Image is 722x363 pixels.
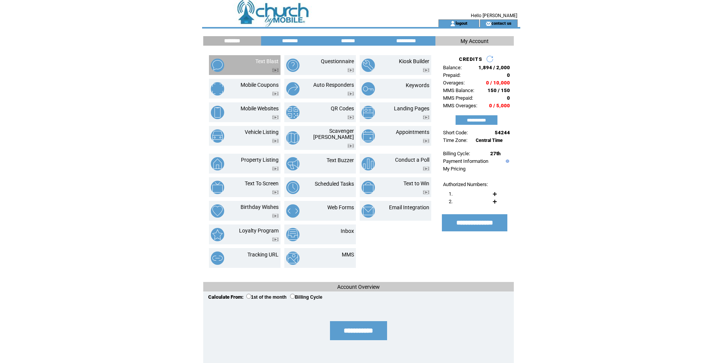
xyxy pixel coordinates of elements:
span: Time Zone: [443,137,467,143]
img: mobile-coupons.png [211,82,224,96]
a: Questionnaire [321,58,354,64]
img: video.png [272,190,279,194]
a: Mobile Websites [241,105,279,111]
img: scheduled-tasks.png [286,181,300,194]
span: Overages: [443,80,465,86]
span: Short Code: [443,130,468,135]
img: mms.png [286,252,300,265]
img: keywords.png [362,82,375,96]
span: 0 / 10,000 [486,80,510,86]
img: account_icon.gif [450,21,456,27]
a: Vehicle Listing [245,129,279,135]
img: video.png [347,68,354,72]
img: conduct-a-poll.png [362,157,375,170]
img: video.png [347,144,354,148]
span: Billing Cycle: [443,151,470,156]
input: 1st of the month [246,294,251,299]
label: Billing Cycle [290,295,322,300]
img: scavenger-hunt.png [286,131,300,145]
a: Text Blast [255,58,279,64]
a: Text to Win [403,180,429,186]
img: property-listing.png [211,157,224,170]
span: Central Time [476,138,503,143]
a: Loyalty Program [239,228,279,234]
img: video.png [272,167,279,171]
span: MMS Prepaid: [443,95,473,101]
img: appointments.png [362,129,375,143]
a: QR Codes [331,105,354,111]
img: questionnaire.png [286,59,300,72]
span: MMS Overages: [443,103,477,108]
img: video.png [423,115,429,119]
label: 1st of the month [246,295,287,300]
span: Hello [PERSON_NAME] [471,13,517,18]
a: My Pricing [443,166,465,172]
span: 1. [449,191,453,197]
img: text-to-win.png [362,181,375,194]
img: text-to-screen.png [211,181,224,194]
img: vehicle-listing.png [211,129,224,143]
a: Keywords [406,82,429,88]
span: Account Overview [337,284,380,290]
img: loyalty-program.png [211,228,224,241]
img: web-forms.png [286,204,300,218]
img: text-blast.png [211,59,224,72]
img: mobile-websites.png [211,106,224,119]
img: video.png [272,214,279,218]
img: email-integration.png [362,204,375,218]
img: contact_us_icon.gif [486,21,491,27]
a: Scavenger [PERSON_NAME] [313,128,354,140]
a: Property Listing [241,157,279,163]
img: video.png [423,139,429,143]
span: Prepaid: [443,72,461,78]
span: 0 [507,95,510,101]
span: 0 / 5,000 [489,103,510,108]
img: video.png [347,115,354,119]
img: video.png [272,115,279,119]
span: Balance: [443,65,462,70]
img: video.png [272,237,279,242]
a: Conduct a Poll [395,157,429,163]
a: Email Integration [389,204,429,210]
a: Text To Screen [245,180,279,186]
span: CREDITS [459,56,482,62]
img: landing-pages.png [362,106,375,119]
img: kiosk-builder.png [362,59,375,72]
a: Tracking URL [247,252,279,258]
a: Birthday Wishes [241,204,279,210]
img: video.png [423,167,429,171]
img: help.gif [504,159,509,163]
img: video.png [272,68,279,72]
img: video.png [347,92,354,96]
a: Text Buzzer [327,157,354,163]
a: Scheduled Tasks [315,181,354,187]
img: tracking-url.png [211,252,224,265]
img: auto-responders.png [286,82,300,96]
img: video.png [272,139,279,143]
a: MMS [342,252,354,258]
a: Appointments [396,129,429,135]
span: 0 [507,72,510,78]
span: 54244 [495,130,510,135]
span: 150 / 150 [488,88,510,93]
span: MMS Balance: [443,88,474,93]
img: video.png [423,190,429,194]
a: Mobile Coupons [241,82,279,88]
a: Auto Responders [313,82,354,88]
img: text-buzzer.png [286,157,300,170]
span: 1,894 / 2,000 [478,65,510,70]
a: contact us [491,21,512,25]
img: inbox.png [286,228,300,241]
a: Inbox [341,228,354,234]
a: Landing Pages [394,105,429,111]
a: Web Forms [327,204,354,210]
span: 27th [490,151,500,156]
span: Calculate From: [208,294,244,300]
span: 2. [449,199,453,204]
img: video.png [272,92,279,96]
a: Kiosk Builder [399,58,429,64]
a: logout [456,21,467,25]
input: Billing Cycle [290,294,295,299]
span: My Account [461,38,489,44]
img: birthday-wishes.png [211,204,224,218]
